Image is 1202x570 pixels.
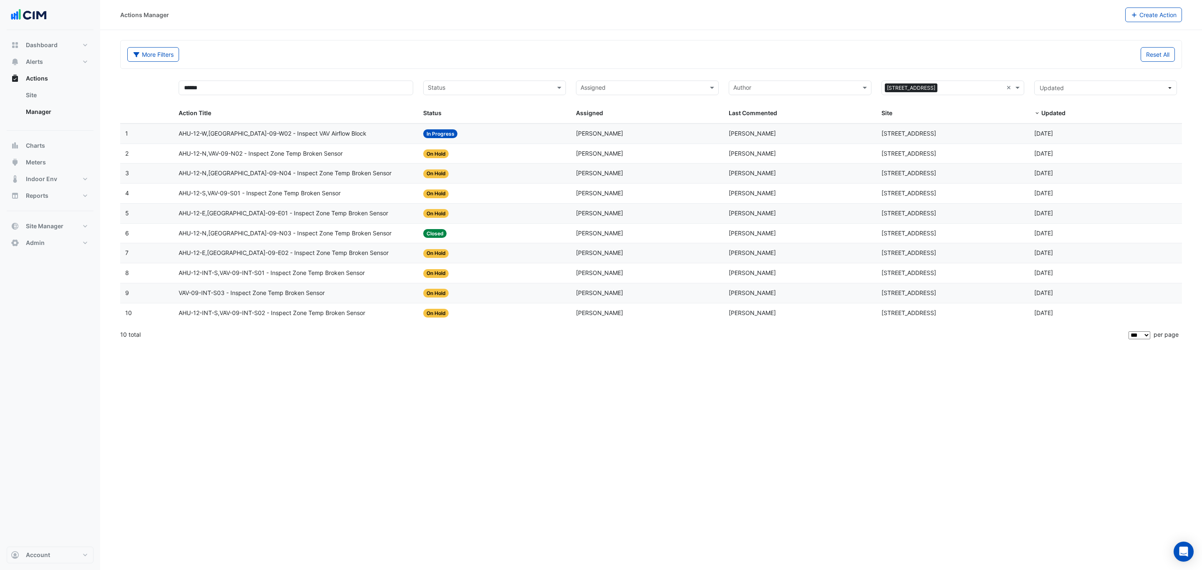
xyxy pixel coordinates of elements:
span: [STREET_ADDRESS] [881,289,936,296]
span: 4 [125,189,129,197]
span: 9 [125,289,129,296]
span: [PERSON_NAME] [729,169,776,177]
span: [PERSON_NAME] [729,230,776,237]
span: 5 [125,209,129,217]
span: [PERSON_NAME] [576,230,623,237]
span: On Hold [423,289,449,298]
app-icon: Site Manager [11,222,19,230]
button: Charts [7,137,93,154]
span: 2025-08-12T08:22:57.091 [1034,230,1053,237]
span: 2025-08-12T08:14:19.173 [1034,309,1053,316]
span: AHU-12-N,[GEOGRAPHIC_DATA]-09-N04 - Inspect Zone Temp Broken Sensor [179,169,391,178]
span: Last Commented [729,109,777,116]
span: [STREET_ADDRESS] [881,150,936,157]
span: [PERSON_NAME] [729,209,776,217]
span: AHU-12-S,VAV-09-S01 - Inspect Zone Temp Broken Sensor [179,189,341,198]
span: Alerts [26,58,43,66]
span: 3 [125,169,129,177]
button: Updated [1034,81,1177,95]
span: [PERSON_NAME] [576,150,623,157]
span: Site Manager [26,222,63,230]
span: [PERSON_NAME] [729,130,776,137]
button: Meters [7,154,93,171]
a: Site [19,87,93,103]
span: Charts [26,141,45,150]
span: AHU-12-N,VAV-09-N02 - Inspect Zone Temp Broken Sensor [179,149,343,159]
span: 1 [125,130,128,137]
button: Site Manager [7,218,93,235]
div: Open Intercom Messenger [1174,542,1194,562]
button: Alerts [7,53,93,70]
span: 2025-08-13T11:27:17.540 [1034,130,1053,137]
app-icon: Reports [11,192,19,200]
app-icon: Actions [11,74,19,83]
span: [PERSON_NAME] [729,269,776,276]
app-icon: Indoor Env [11,175,19,183]
span: On Hold [423,209,449,218]
span: 2025-08-12T08:17:19.904 [1034,289,1053,296]
span: Account [26,551,50,559]
button: Indoor Env [7,171,93,187]
button: Create Action [1125,8,1182,22]
span: [PERSON_NAME] [576,169,623,177]
button: More Filters [127,47,179,62]
span: 2025-08-12T08:22:45.851 [1034,249,1053,256]
app-icon: Dashboard [11,41,19,49]
span: Action Title [179,109,211,116]
span: [STREET_ADDRESS] [881,269,936,276]
span: Updated [1041,109,1066,116]
span: 2025-08-12T08:23:46.823 [1034,169,1053,177]
span: AHU-12-INT-S,VAV-09-INT-S01 - Inspect Zone Temp Broken Sensor [179,268,365,278]
span: Assigned [576,109,603,116]
span: [PERSON_NAME] [576,189,623,197]
span: [STREET_ADDRESS] [881,249,936,256]
app-icon: Alerts [11,58,19,66]
span: 2025-08-12T08:23:31.175 [1034,189,1053,197]
span: AHU-12-E,[GEOGRAPHIC_DATA]-09-E02 - Inspect Zone Temp Broken Sensor [179,248,389,258]
span: 6 [125,230,129,237]
button: Reset All [1141,47,1175,62]
span: [PERSON_NAME] [576,309,623,316]
button: Reports [7,187,93,204]
span: [PERSON_NAME] [576,209,623,217]
span: per page [1154,331,1179,338]
span: [PERSON_NAME] [729,289,776,296]
span: [STREET_ADDRESS] [881,209,936,217]
span: Meters [26,158,46,166]
span: [STREET_ADDRESS] [881,130,936,137]
span: Indoor Env [26,175,57,183]
span: [STREET_ADDRESS] [881,169,936,177]
span: 2025-08-12T08:23:12.957 [1034,209,1053,217]
span: On Hold [423,249,449,258]
app-icon: Admin [11,239,19,247]
div: Actions Manager [120,10,169,19]
span: 8 [125,269,129,276]
span: On Hold [423,269,449,278]
span: 2025-08-12T08:24:05.483 [1034,150,1053,157]
span: [STREET_ADDRESS] [881,309,936,316]
button: Actions [7,70,93,87]
span: 10 [125,309,132,316]
span: In Progress [423,129,458,138]
button: Dashboard [7,37,93,53]
span: [PERSON_NAME] [576,269,623,276]
button: Admin [7,235,93,251]
span: [PERSON_NAME] [729,309,776,316]
span: Actions [26,74,48,83]
span: On Hold [423,149,449,158]
span: [PERSON_NAME] [729,249,776,256]
span: [PERSON_NAME] [729,150,776,157]
span: [PERSON_NAME] [576,289,623,296]
span: AHU-12-INT-S,VAV-09-INT-S02 - Inspect Zone Temp Broken Sensor [179,308,365,318]
span: [STREET_ADDRESS] [885,83,937,93]
span: [STREET_ADDRESS] [881,189,936,197]
span: AHU-12-N,[GEOGRAPHIC_DATA]-09-N03 - Inspect Zone Temp Broken Sensor [179,229,391,238]
a: Manager [19,103,93,120]
span: [PERSON_NAME] [576,249,623,256]
span: Admin [26,239,45,247]
app-icon: Meters [11,158,19,166]
span: [PERSON_NAME] [576,130,623,137]
span: Clear [1006,83,1013,93]
span: AHU-12-W,[GEOGRAPHIC_DATA]-09-W02 - Inspect VAV Airflow Block [179,129,366,139]
span: Reports [26,192,48,200]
